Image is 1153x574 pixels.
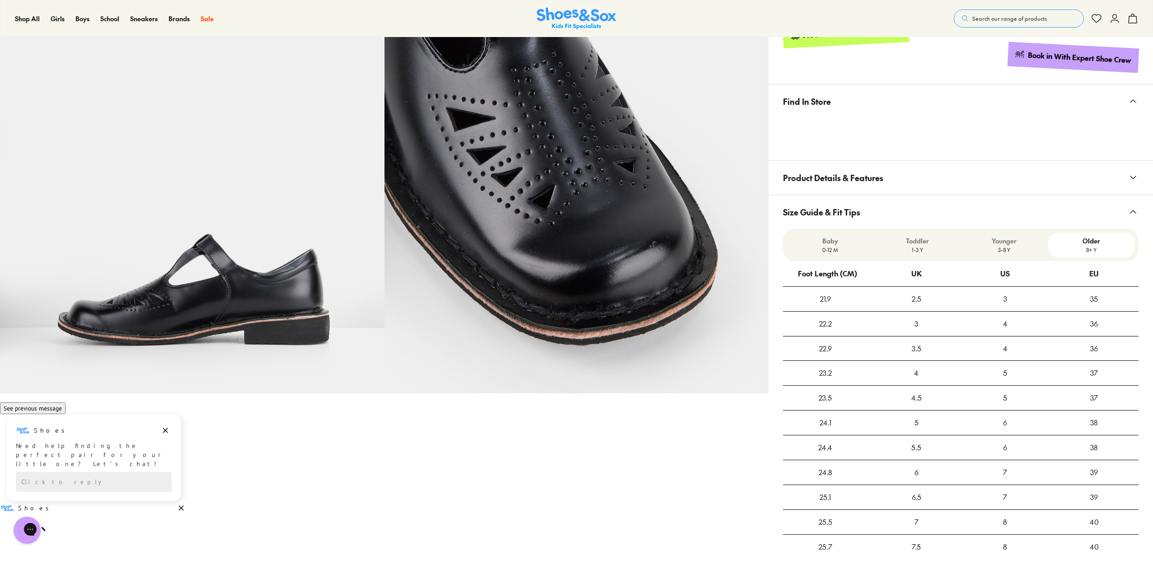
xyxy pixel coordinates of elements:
div: 23.2 [783,361,867,385]
div: 6 [961,411,1050,435]
div: 38 [1050,411,1139,435]
div: 40 [1050,535,1139,559]
div: 3.5 [872,336,961,361]
div: 24.4 [783,435,867,460]
div: 5 [961,386,1050,410]
div: 22.9 [783,336,867,361]
a: Book in With Expert Shoe Crew [1008,42,1139,73]
div: UK [911,261,922,286]
img: Shoes logo [16,22,30,37]
div: 25.1 [783,485,867,509]
div: Free Standard Shipping $85+ [803,25,902,40]
div: 40 [1050,510,1139,534]
div: Campaign message [7,13,181,100]
div: 4.5 [872,386,961,410]
div: 39 [1050,485,1139,509]
iframe: Gorgias live chat messenger [9,513,45,547]
button: Search our range of products [954,9,1084,28]
span: Search our range of products [972,14,1047,23]
p: 8+ Y [1051,246,1131,254]
div: EU [1089,261,1099,286]
div: 4 [872,361,961,385]
a: Girls [51,14,65,23]
p: 0-12 M [790,246,870,254]
a: Boys [75,14,89,23]
p: Older [1051,236,1131,246]
p: 1-3 Y [877,246,957,254]
a: Shoes & Sox [537,8,616,30]
img: SNS_Logo_Responsive.svg [537,8,616,30]
span: Product Details & Features [783,164,883,191]
div: 38 [1050,435,1139,460]
div: 7 [961,485,1050,509]
div: 4 [961,336,1050,361]
a: Brands [169,14,190,23]
div: Message from Shoes. Need help finding the perfect pair for your little one? Let’s chat! [7,22,181,67]
div: 6.5 [872,485,961,509]
div: 2.5 [872,287,961,311]
a: Sale [201,14,214,23]
img: 7-109618_1 [384,9,769,394]
a: Shop All [15,14,40,23]
div: 36 [1050,336,1139,361]
div: 5 [961,361,1050,385]
div: 35 [1050,287,1139,311]
p: 3-8 Y [965,246,1045,254]
a: School [100,14,119,23]
div: 39 [1050,460,1139,485]
p: Toddler [877,236,957,246]
p: Baby [790,236,870,246]
div: 8 [961,535,1050,559]
div: 36 [1050,312,1139,336]
div: 24.1 [783,411,867,435]
div: Need help finding the perfect pair for your little one? Let’s chat! [16,40,172,67]
div: 3 [961,287,1050,311]
div: Foot Length (CM) [798,261,857,286]
span: Find In Store [783,88,831,115]
iframe: Find in Store [783,118,1139,149]
div: 3 [872,312,961,336]
div: Reply to the campaigns [16,71,172,91]
div: 5 [872,411,961,435]
p: Younger [965,236,1045,246]
div: US [1000,261,1010,286]
button: Size Guide & Fit Tips [769,195,1153,229]
div: 25.7 [783,535,867,559]
div: 21.9 [783,287,867,311]
div: 6 [961,435,1050,460]
div: 8 [961,510,1050,534]
div: 25.5 [783,510,867,534]
div: Book in With Expert Shoe Crew [1028,50,1132,65]
div: 7 [961,460,1050,485]
button: Dismiss campaign [159,23,172,36]
div: 37 [1050,386,1139,410]
div: 24.8 [783,460,867,485]
a: Sneakers [130,14,158,23]
span: See previous message [4,3,62,11]
button: Product Details & Features [769,161,1153,195]
div: 5.5 [872,435,961,460]
div: 7.5 [872,535,961,559]
div: 4 [961,312,1050,336]
h3: Shoes [34,25,70,34]
div: 22.2 [783,312,867,336]
div: 7 [872,510,961,534]
div: 23.5 [783,386,867,410]
span: Size Guide & Fit Tips [783,199,860,225]
h3: Shoes [18,103,54,112]
div: 37 [1050,361,1139,385]
button: Find In Store [769,84,1153,118]
div: 6 [872,460,961,485]
button: Dismiss campaign [175,101,187,113]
